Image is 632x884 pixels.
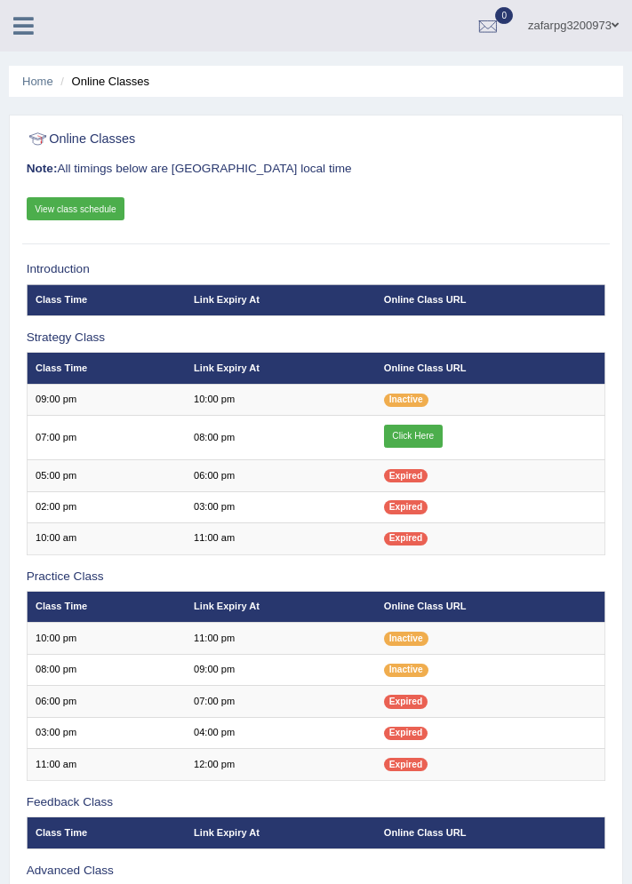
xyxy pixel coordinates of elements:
[27,523,186,554] td: 10:00 am
[27,623,186,654] td: 10:00 pm
[384,727,428,740] span: Expired
[27,353,186,384] th: Class Time
[27,717,186,748] td: 03:00 pm
[27,570,606,584] h3: Practice Class
[384,469,428,482] span: Expired
[27,592,186,623] th: Class Time
[186,686,376,717] td: 07:00 pm
[384,632,428,645] span: Inactive
[27,128,386,151] h2: Online Classes
[27,864,606,878] h3: Advanced Class
[27,162,58,175] b: Note:
[384,695,428,708] span: Expired
[186,416,376,460] td: 08:00 pm
[375,353,604,384] th: Online Class URL
[22,75,53,88] a: Home
[27,491,186,522] td: 02:00 pm
[56,73,149,90] li: Online Classes
[27,384,186,415] td: 09:00 pm
[186,623,376,654] td: 11:00 pm
[27,817,186,848] th: Class Time
[27,654,186,685] td: 08:00 pm
[186,654,376,685] td: 09:00 pm
[27,197,125,220] a: View class schedule
[186,353,376,384] th: Link Expiry At
[375,284,604,315] th: Online Class URL
[27,460,186,491] td: 05:00 pm
[27,263,606,276] h3: Introduction
[186,817,376,848] th: Link Expiry At
[186,592,376,623] th: Link Expiry At
[495,7,513,24] span: 0
[384,532,428,546] span: Expired
[27,331,606,345] h3: Strategy Class
[27,284,186,315] th: Class Time
[186,749,376,780] td: 12:00 pm
[384,664,428,677] span: Inactive
[384,394,428,407] span: Inactive
[186,523,376,554] td: 11:00 am
[186,717,376,748] td: 04:00 pm
[27,796,606,809] h3: Feedback Class
[27,416,186,460] td: 07:00 pm
[375,592,604,623] th: Online Class URL
[384,500,428,514] span: Expired
[384,425,443,448] a: Click Here
[27,749,186,780] td: 11:00 am
[186,491,376,522] td: 03:00 pm
[384,758,428,771] span: Expired
[186,460,376,491] td: 06:00 pm
[27,163,606,176] h3: All timings below are [GEOGRAPHIC_DATA] local time
[27,686,186,717] td: 06:00 pm
[186,284,376,315] th: Link Expiry At
[186,384,376,415] td: 10:00 pm
[375,817,604,848] th: Online Class URL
